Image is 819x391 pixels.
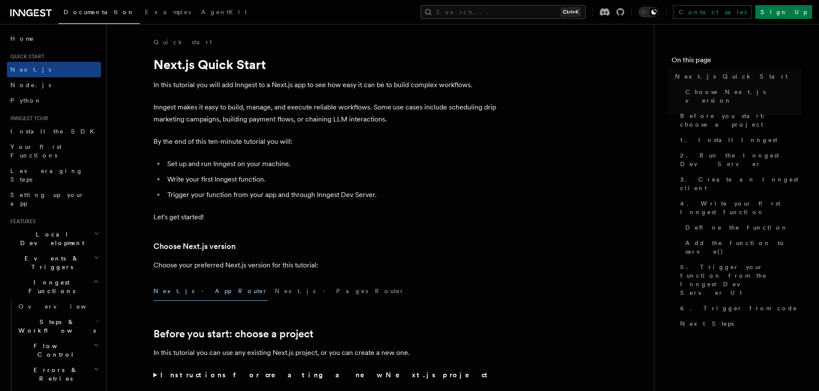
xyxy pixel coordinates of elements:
a: Contact sales [673,5,752,19]
span: Node.js [10,82,51,88]
span: Events & Triggers [7,254,94,271]
span: 6. Trigger from code [680,304,798,312]
span: Quick start [7,53,44,60]
span: 1. Install Inngest [680,136,777,144]
a: Next Steps [677,316,802,331]
a: Examples [140,3,196,23]
a: Choose Next.js version [682,84,802,108]
span: Leveraging Steps [10,167,83,183]
span: Next.js Quick Start [675,72,788,81]
span: Overview [18,303,107,310]
span: Features [7,218,36,225]
a: Define the function [682,220,802,235]
a: 1. Install Inngest [677,132,802,148]
span: Next.js [10,66,51,73]
span: Add the function to serve() [685,239,802,256]
span: 2. Run the Inngest Dev Server [680,151,802,168]
a: Sign Up [755,5,812,19]
button: Next.js - Pages Router [275,282,405,301]
p: By the end of this ten-minute tutorial you will: [153,136,497,148]
p: In this tutorial you can use any existing Next.js project, or you can create a new one. [153,347,497,359]
a: Before you start: choose a project [677,108,802,132]
button: Search...Ctrl+K [420,5,586,19]
span: Flow Control [15,342,93,359]
a: Next.js [7,62,101,77]
a: Home [7,31,101,46]
span: Install the SDK [10,128,99,135]
a: Install the SDK [7,124,101,139]
p: Let's get started! [153,211,497,223]
a: Your first Functions [7,139,101,163]
span: AgentKit [201,9,247,15]
span: Documentation [64,9,135,15]
p: Choose your preferred Next.js version for this tutorial: [153,259,497,271]
button: Inngest Functions [7,275,101,299]
li: Set up and run Inngest on your machine. [165,158,497,170]
button: Next.js - App Router [153,282,268,301]
li: Trigger your function from your app and through Inngest Dev Server. [165,189,497,201]
a: Python [7,93,101,108]
a: Node.js [7,77,101,93]
button: Events & Triggers [7,251,101,275]
a: AgentKit [196,3,252,23]
span: Inngest tour [7,115,48,122]
span: Steps & Workflows [15,318,96,335]
a: Choose Next.js version [153,240,236,252]
a: 5. Trigger your function from the Inngest Dev Server UI [677,259,802,300]
span: 4. Write your first Inngest function [680,199,802,216]
a: Before you start: choose a project [153,328,313,340]
a: Next.js Quick Start [672,69,802,84]
p: In this tutorial you will add Inngest to a Next.js app to see how easy it can be to build complex... [153,79,497,91]
a: 6. Trigger from code [677,300,802,316]
a: Quick start [153,38,212,46]
span: 5. Trigger your function from the Inngest Dev Server UI [680,263,802,297]
span: Your first Functions [10,143,61,159]
span: Before you start: choose a project [680,112,802,129]
a: Setting up your app [7,187,101,211]
a: Documentation [58,3,140,24]
h4: On this page [672,55,802,69]
a: Add the function to serve() [682,235,802,259]
a: 4. Write your first Inngest function [677,196,802,220]
span: Errors & Retries [15,366,93,383]
a: 2. Run the Inngest Dev Server [677,148,802,172]
span: Local Development [7,230,94,247]
span: 3. Create an Inngest client [680,175,802,192]
button: Local Development [7,227,101,251]
kbd: Ctrl+K [561,8,580,16]
a: Leveraging Steps [7,163,101,187]
span: Inngest Functions [7,278,93,295]
summary: Instructions for creating a new Next.js project [153,369,497,381]
li: Write your first Inngest function. [165,173,497,185]
button: Toggle dark mode [638,7,659,17]
span: Setting up your app [10,191,84,207]
span: Python [10,97,42,104]
a: Overview [15,299,101,314]
h1: Next.js Quick Start [153,57,497,72]
a: 3. Create an Inngest client [677,172,802,196]
span: Home [10,34,34,43]
span: Define the function [685,223,788,232]
button: Steps & Workflows [15,314,101,338]
strong: Instructions for creating a new Next.js project [160,371,491,379]
button: Flow Control [15,338,101,362]
span: Examples [145,9,191,15]
span: Choose Next.js version [685,88,802,105]
button: Errors & Retries [15,362,101,386]
span: Next Steps [680,319,734,328]
p: Inngest makes it easy to build, manage, and execute reliable workflows. Some use cases include sc... [153,101,497,125]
